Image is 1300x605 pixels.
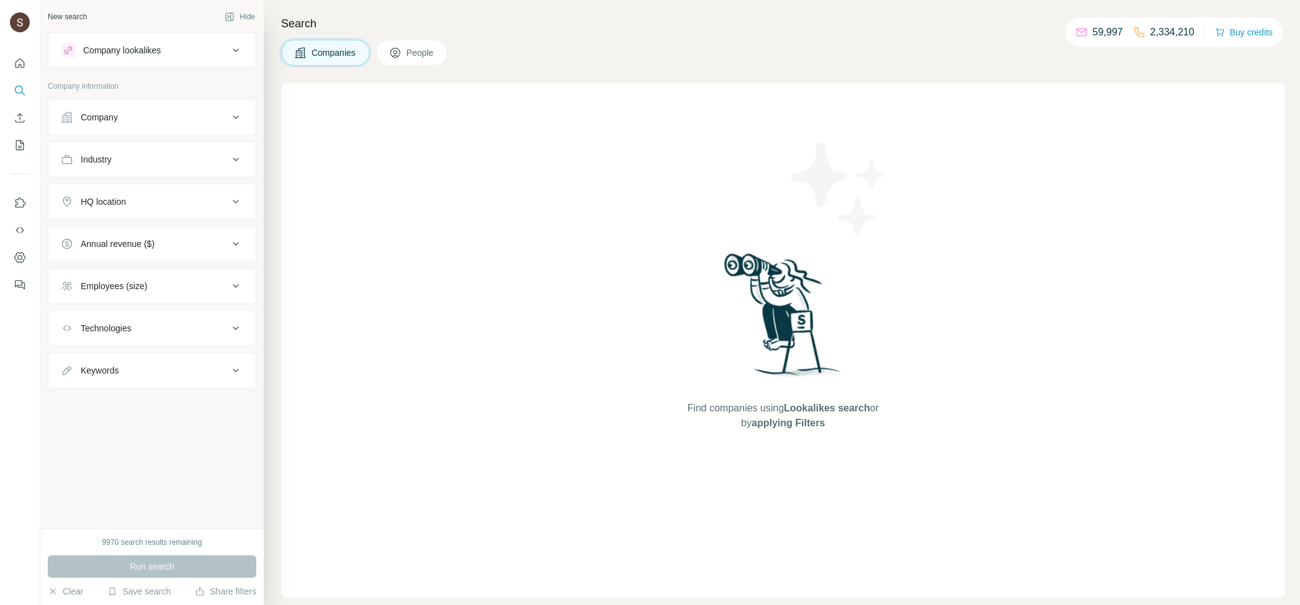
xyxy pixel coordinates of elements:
div: Company [81,111,118,123]
div: Keywords [81,364,119,377]
button: Dashboard [10,246,30,269]
button: Hide [216,7,264,26]
div: 9970 search results remaining [102,537,202,548]
div: Industry [81,153,112,166]
div: HQ location [81,195,126,208]
h4: Search [281,15,1285,32]
button: Save search [107,585,171,598]
p: Company information [48,81,256,92]
div: Technologies [81,322,132,334]
button: Keywords [48,356,256,385]
button: Use Surfe API [10,219,30,241]
button: Search [10,79,30,102]
span: Companies [312,47,357,59]
button: Share filters [195,585,256,598]
p: 2,334,210 [1150,25,1195,40]
div: Company lookalikes [83,44,161,56]
span: Lookalikes search [784,403,870,413]
button: Annual revenue ($) [48,229,256,259]
div: Annual revenue ($) [81,238,155,250]
button: Feedback [10,274,30,296]
button: Industry [48,145,256,174]
button: Clear [48,585,83,598]
span: People [406,47,435,59]
button: Enrich CSV [10,107,30,129]
button: HQ location [48,187,256,217]
button: Technologies [48,313,256,343]
button: Company [48,102,256,132]
div: Employees (size) [81,280,147,292]
button: Quick start [10,52,30,74]
img: Avatar [10,12,30,32]
div: New search [48,11,87,22]
p: 59,997 [1093,25,1123,40]
span: Find companies using or by [684,401,882,431]
button: Company lookalikes [48,35,256,65]
img: Surfe Illustration - Stars [783,133,895,244]
button: Buy credits [1215,24,1273,41]
button: Employees (size) [48,271,256,301]
span: applying Filters [751,418,825,428]
button: Use Surfe on LinkedIn [10,192,30,214]
img: Surfe Illustration - Woman searching with binoculars [719,250,848,388]
button: My lists [10,134,30,156]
